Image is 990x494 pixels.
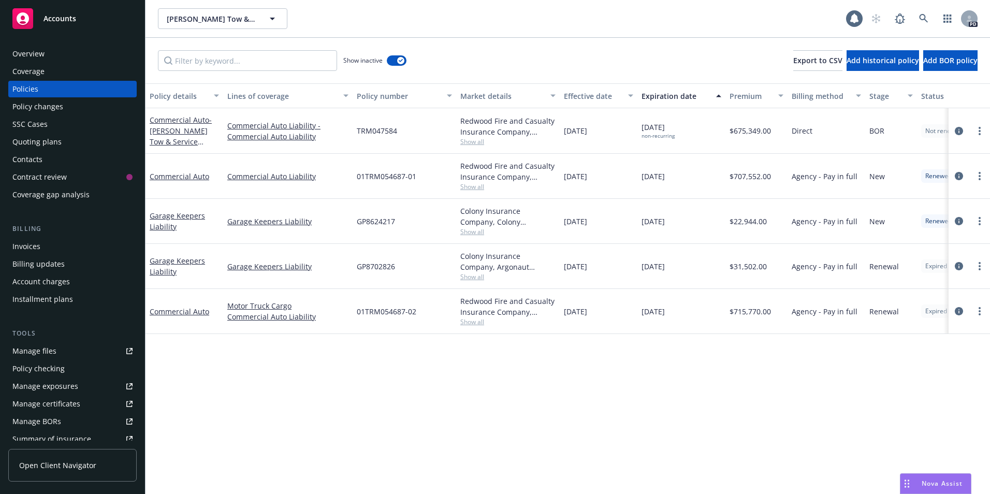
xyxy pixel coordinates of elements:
span: Direct [792,125,812,136]
div: Manage files [12,343,56,359]
span: 01TRM054687-02 [357,306,416,317]
span: [DATE] [642,216,665,227]
span: Show all [460,317,556,326]
button: Premium [725,83,788,108]
a: Coverage [8,63,137,80]
span: [DATE] [642,261,665,272]
div: Market details [460,91,544,101]
input: Filter by keyword... [158,50,337,71]
a: Report a Bug [890,8,910,29]
div: Premium [730,91,772,101]
a: more [973,170,986,182]
span: Agency - Pay in full [792,261,857,272]
a: circleInformation [953,260,965,272]
span: $31,502.00 [730,261,767,272]
a: Commercial Auto [150,115,219,201]
span: $707,552.00 [730,171,771,182]
button: Stage [865,83,917,108]
a: Policies [8,81,137,97]
span: [DATE] [564,216,587,227]
div: Status [921,91,984,101]
button: Add historical policy [847,50,919,71]
a: Policy checking [8,360,137,377]
button: Export to CSV [793,50,842,71]
span: Renewed [925,171,952,181]
span: New [869,216,885,227]
span: GP8624217 [357,216,395,227]
a: Commercial Auto Liability [227,311,348,322]
span: Agency - Pay in full [792,171,857,182]
span: Manage exposures [8,378,137,395]
span: Accounts [43,14,76,23]
span: Open Client Navigator [19,460,96,471]
a: Invoices [8,238,137,255]
a: Garage Keepers Liability [150,211,205,231]
span: Expired [925,261,947,271]
div: Stage [869,91,901,101]
div: Coverage [12,63,45,80]
div: Billing updates [12,256,65,272]
span: [PERSON_NAME] Tow & Service Center Inc. [167,13,256,24]
span: Show inactive [343,56,383,65]
span: [DATE] [642,171,665,182]
span: BOR [869,125,884,136]
a: Garage Keepers Liability [150,256,205,277]
span: TRM047584 [357,125,397,136]
span: $22,944.00 [730,216,767,227]
a: Accounts [8,4,137,33]
span: GP8702826 [357,261,395,272]
div: Expiration date [642,91,710,101]
div: Redwood Fire and Casualty Insurance Company, Berkshire Hathaway Homestate Companies [460,161,556,182]
div: Effective date [564,91,622,101]
a: circleInformation [953,215,965,227]
button: Expiration date [637,83,725,108]
a: more [973,305,986,317]
div: Installment plans [12,291,73,308]
span: [DATE] [564,125,587,136]
a: Manage BORs [8,413,137,430]
a: Garage Keepers Liability [227,216,348,227]
span: Export to CSV [793,55,842,65]
a: Contacts [8,151,137,168]
div: Policy changes [12,98,63,115]
a: Contract review [8,169,137,185]
a: Start snowing [866,8,886,29]
span: Add BOR policy [923,55,978,65]
div: Colony Insurance Company, Colony Insurance Company, NeitClem Wholesale Insurance Brokerage, Inc. [460,206,556,227]
a: Account charges [8,273,137,290]
span: Renewal [869,261,899,272]
div: Account charges [12,273,70,290]
button: Effective date [560,83,637,108]
span: Show all [460,182,556,191]
span: $715,770.00 [730,306,771,317]
a: Commercial Auto Liability - Commercial Auto Liability [227,120,348,142]
div: Invoices [12,238,40,255]
a: more [973,215,986,227]
a: Garage Keepers Liability [227,261,348,272]
a: Billing updates [8,256,137,272]
span: Add historical policy [847,55,919,65]
span: Show all [460,227,556,236]
a: Manage files [8,343,137,359]
div: Redwood Fire and Casualty Insurance Company, Berkshire Hathaway Homestate Companies (BHHC) [460,296,556,317]
div: Billing [8,224,137,234]
span: [DATE] [564,306,587,317]
span: $675,349.00 [730,125,771,136]
span: Show all [460,137,556,146]
span: [DATE] [564,171,587,182]
span: Agency - Pay in full [792,216,857,227]
a: circleInformation [953,170,965,182]
div: Coverage gap analysis [12,186,90,203]
button: Add BOR policy [923,50,978,71]
div: Manage exposures [12,378,78,395]
button: Policy details [145,83,223,108]
span: Expired [925,307,947,316]
button: Billing method [788,83,865,108]
a: more [973,125,986,137]
div: Lines of coverage [227,91,337,101]
a: Search [913,8,934,29]
div: Overview [12,46,45,62]
span: Renewal [869,306,899,317]
span: 01TRM054687-01 [357,171,416,182]
div: Policy details [150,91,208,101]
